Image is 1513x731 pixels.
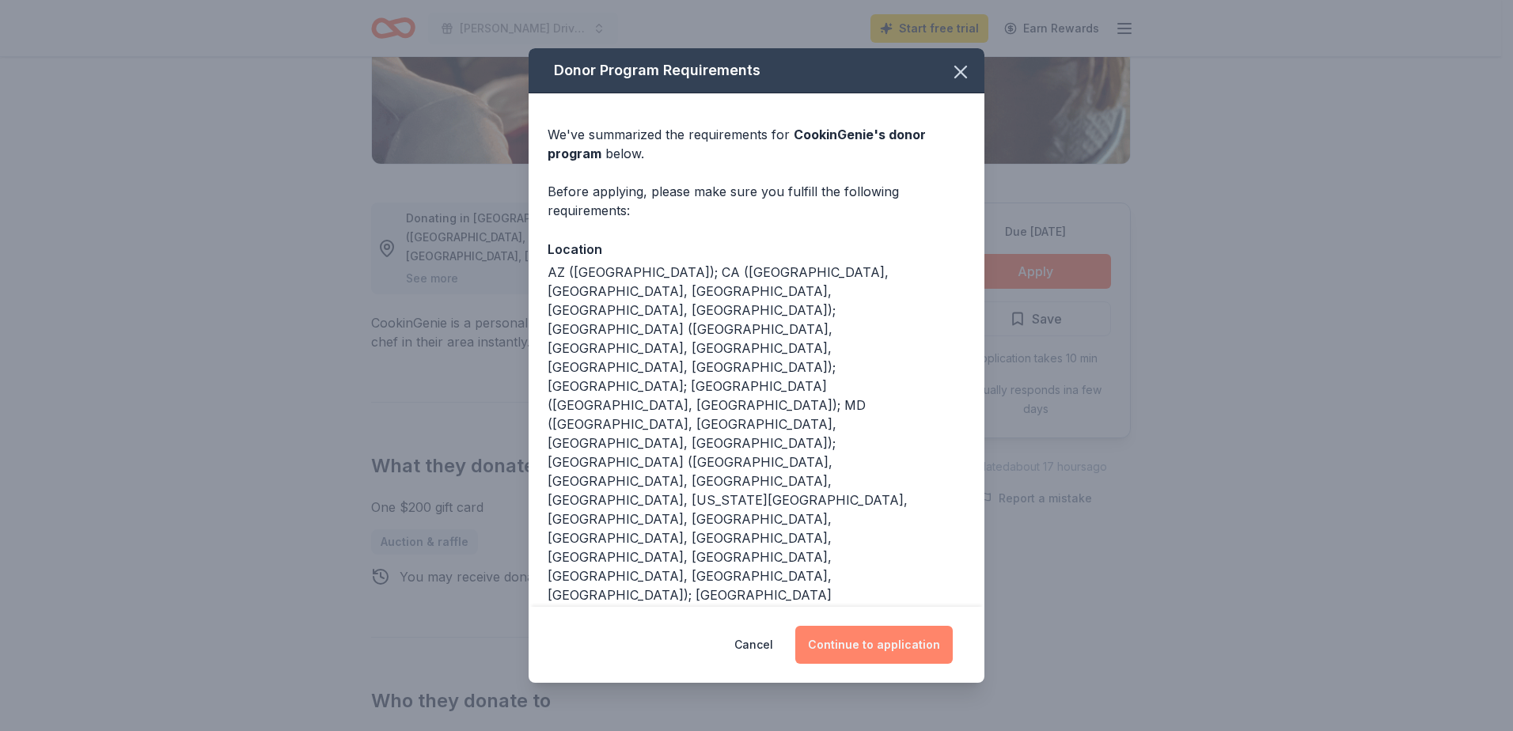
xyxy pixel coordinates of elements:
div: Donor Program Requirements [529,48,984,93]
button: Cancel [734,626,773,664]
button: Continue to application [795,626,953,664]
div: Before applying, please make sure you fulfill the following requirements: [548,182,965,220]
div: Location [548,239,965,259]
div: We've summarized the requirements for below. [548,125,965,163]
